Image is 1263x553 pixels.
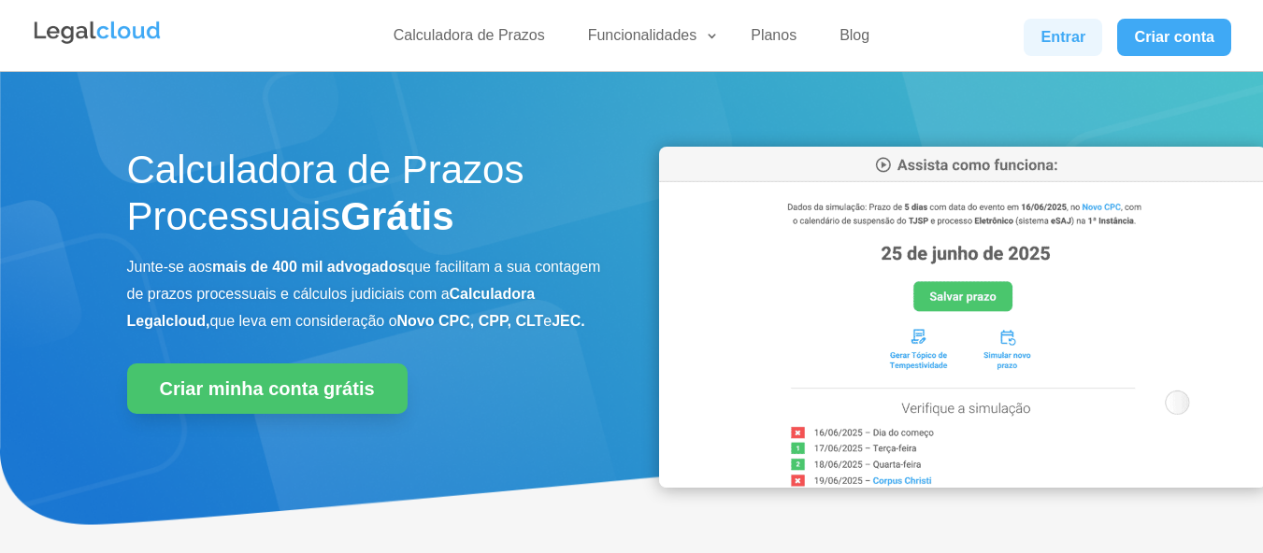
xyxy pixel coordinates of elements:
[828,26,881,53] a: Blog
[1117,19,1231,56] a: Criar conta
[127,254,604,334] p: Junte-se aos que facilitam a sua contagem de prazos processuais e cálculos judiciais com a que le...
[577,26,720,53] a: Funcionalidades
[127,147,604,250] h1: Calculadora de Prazos Processuais
[1024,19,1102,56] a: Entrar
[397,313,544,329] b: Novo CPC, CPP, CLT
[340,194,453,238] strong: Grátis
[32,34,163,50] a: Logo da Legalcloud
[739,26,808,53] a: Planos
[382,26,556,53] a: Calculadora de Prazos
[212,259,406,275] b: mais de 400 mil advogados
[552,313,585,329] b: JEC.
[32,19,163,47] img: Legalcloud Logo
[127,286,536,329] b: Calculadora Legalcloud,
[127,363,408,414] a: Criar minha conta grátis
